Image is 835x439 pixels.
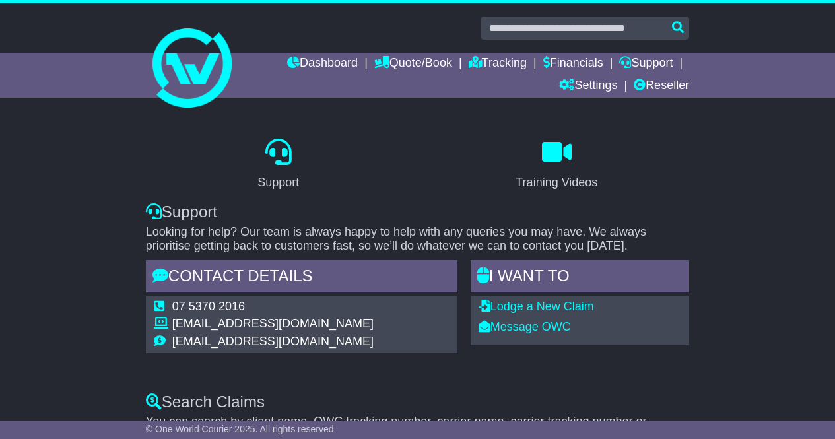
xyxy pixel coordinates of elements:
[559,75,617,98] a: Settings
[479,320,571,333] a: Message OWC
[619,53,673,75] a: Support
[287,53,358,75] a: Dashboard
[634,75,689,98] a: Reseller
[146,424,337,434] span: © One World Courier 2025. All rights reserved.
[469,53,527,75] a: Tracking
[146,393,689,412] div: Search Claims
[172,335,374,349] td: [EMAIL_ADDRESS][DOMAIN_NAME]
[172,317,374,335] td: [EMAIL_ADDRESS][DOMAIN_NAME]
[257,174,299,191] div: Support
[146,203,689,222] div: Support
[146,260,457,296] div: Contact Details
[507,134,606,196] a: Training Videos
[146,225,689,253] p: Looking for help? Our team is always happy to help with any queries you may have. We always prior...
[471,260,689,296] div: I WANT to
[172,300,374,318] td: 07 5370 2016
[516,174,597,191] div: Training Videos
[249,134,308,196] a: Support
[479,300,594,313] a: Lodge a New Claim
[374,53,452,75] a: Quote/Book
[543,53,603,75] a: Financials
